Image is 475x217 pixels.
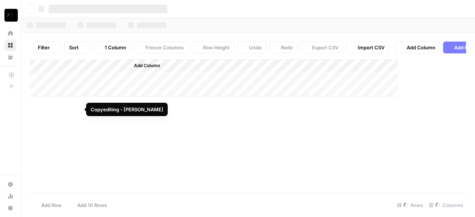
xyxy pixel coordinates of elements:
[4,202,16,214] button: Help + Support
[191,42,235,53] button: Row Height
[4,9,18,22] img: Paragon Intel - Copyediting Logo
[203,44,230,51] span: Row Height
[134,62,160,69] span: Add Column
[41,201,62,209] span: Add Row
[64,42,90,53] button: Sort
[249,44,262,51] span: Undo
[93,42,131,53] button: 1 Column
[30,199,66,211] button: Add Row
[301,42,343,53] button: Export CSV
[69,44,79,51] span: Sort
[77,201,107,209] span: Add 10 Rows
[269,42,298,53] button: Redo
[4,6,16,24] button: Workspace: Paragon Intel - Copyediting
[4,178,16,190] a: Settings
[358,44,384,51] span: Import CSV
[4,39,16,51] a: Browse
[4,190,16,202] a: Usage
[105,44,126,51] span: 1 Column
[33,42,61,53] button: Filter
[145,44,184,51] span: Freeze Columns
[4,27,16,39] a: Home
[312,44,338,51] span: Export CSV
[38,44,50,51] span: Filter
[237,42,266,53] button: Undo
[134,42,189,53] button: Freeze Columns
[4,51,16,63] a: Your Data
[346,42,389,53] button: Import CSV
[407,44,435,51] span: Add Column
[66,199,111,211] button: Add 10 Rows
[426,199,466,211] div: Columns
[394,199,426,211] div: Rows
[124,61,163,70] button: Add Column
[395,42,440,53] button: Add Column
[281,44,293,51] span: Redo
